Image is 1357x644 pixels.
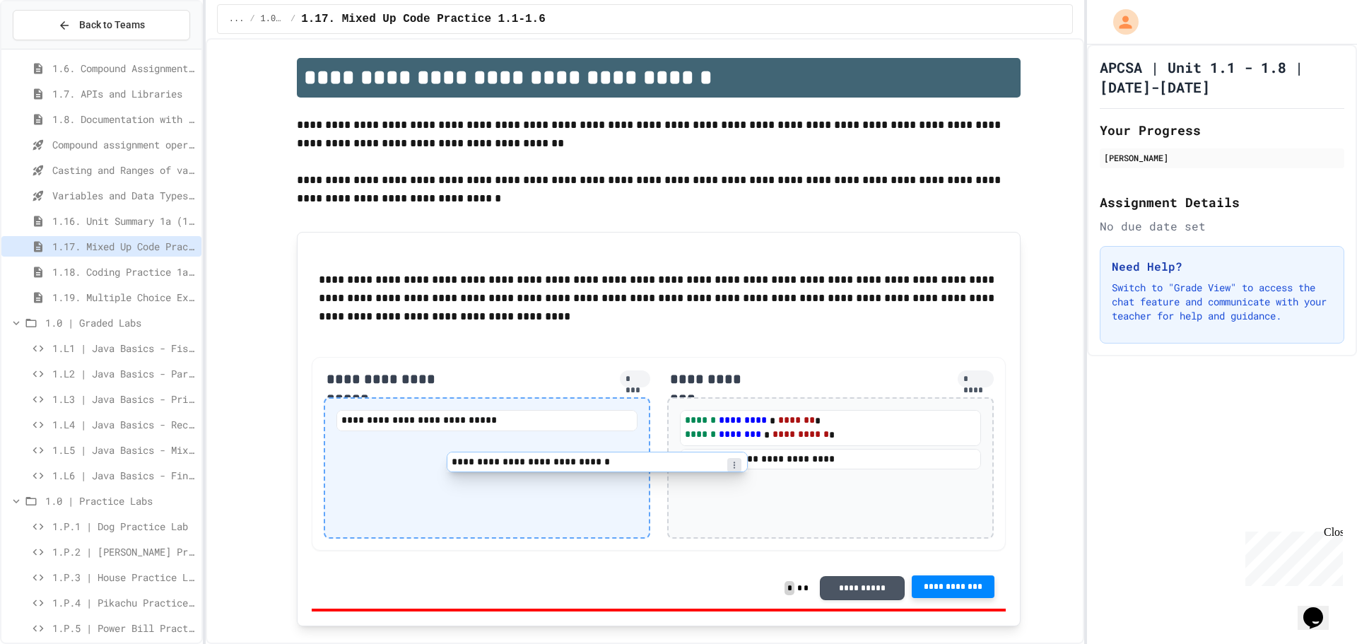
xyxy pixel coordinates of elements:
[52,621,196,636] span: 1.P.5 | Power Bill Practice Lab
[229,13,245,25] span: ...
[52,290,196,305] span: 1.19. Multiple Choice Exercises for Unit 1a (1.1-1.6)
[52,239,196,254] span: 1.17. Mixed Up Code Practice 1.1-1.6
[52,213,196,228] span: 1.16. Unit Summary 1a (1.1-1.6)
[52,443,196,457] span: 1.L5 | Java Basics - Mixed Number Lab
[52,112,196,127] span: 1.8. Documentation with Comments and Preconditions
[1298,587,1343,630] iframe: chat widget
[52,86,196,101] span: 1.7. APIs and Libraries
[52,519,196,534] span: 1.P.1 | Dog Practice Lab
[79,18,145,33] span: Back to Teams
[1104,151,1340,164] div: [PERSON_NAME]
[1100,192,1344,212] h2: Assignment Details
[52,188,196,203] span: Variables and Data Types - Quiz
[1100,57,1344,97] h1: APCSA | Unit 1.1 - 1.8 | [DATE]-[DATE]
[52,163,196,177] span: Casting and Ranges of variables - Quiz
[52,366,196,381] span: 1.L2 | Java Basics - Paragraphs Lab
[52,595,196,610] span: 1.P.4 | Pikachu Practice Lab
[290,13,295,25] span: /
[52,341,196,356] span: 1.L1 | Java Basics - Fish Lab
[52,417,196,432] span: 1.L4 | Java Basics - Rectangle Lab
[1240,526,1343,586] iframe: chat widget
[6,6,98,90] div: Chat with us now!Close
[52,468,196,483] span: 1.L6 | Java Basics - Final Calculator Lab
[249,13,254,25] span: /
[1100,218,1344,235] div: No due date set
[52,264,196,279] span: 1.18. Coding Practice 1a (1.1-1.6)
[52,392,196,406] span: 1.L3 | Java Basics - Printing Code Lab
[261,13,285,25] span: 1.0 | Lessons and Notes
[1112,281,1332,323] p: Switch to "Grade View" to access the chat feature and communicate with your teacher for help and ...
[1098,6,1142,38] div: My Account
[45,315,196,330] span: 1.0 | Graded Labs
[52,137,196,152] span: Compound assignment operators - Quiz
[52,544,196,559] span: 1.P.2 | [PERSON_NAME] Practice Lab
[45,493,196,508] span: 1.0 | Practice Labs
[13,10,190,40] button: Back to Teams
[52,570,196,585] span: 1.P.3 | House Practice Lab
[301,11,546,28] span: 1.17. Mixed Up Code Practice 1.1-1.6
[52,61,196,76] span: 1.6. Compound Assignment Operators
[1100,120,1344,140] h2: Your Progress
[1112,258,1332,275] h3: Need Help?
